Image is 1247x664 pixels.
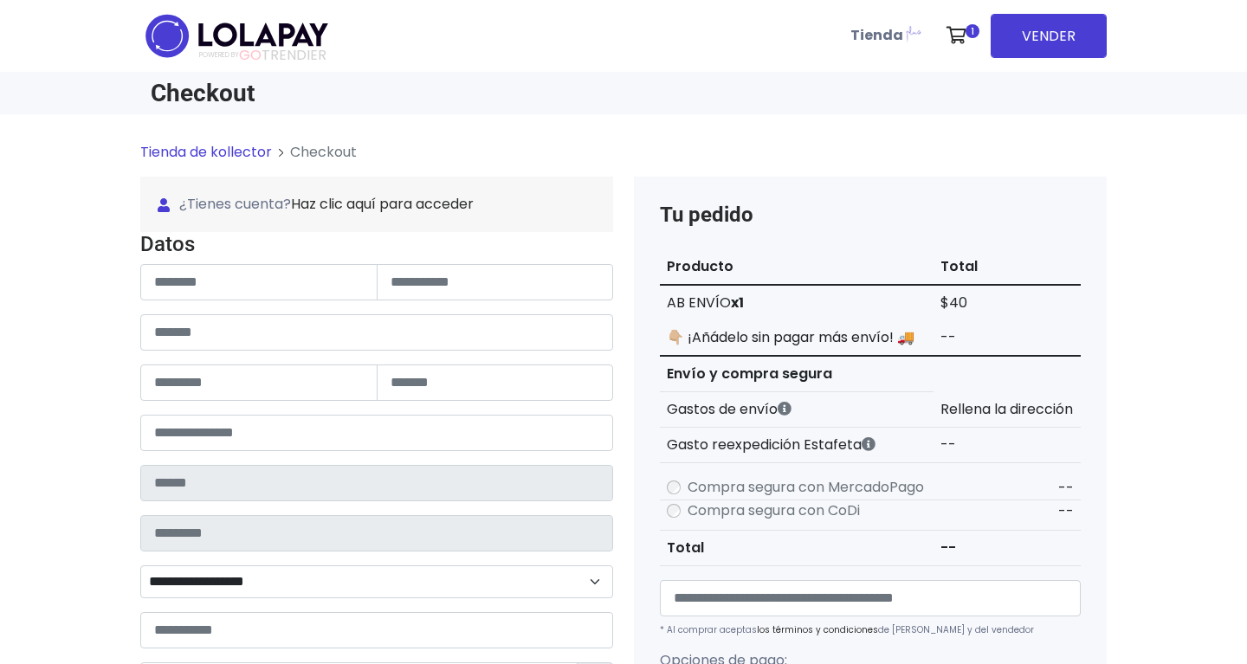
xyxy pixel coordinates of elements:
[660,392,934,428] th: Gastos de envío
[660,203,1081,228] h4: Tu pedido
[151,79,613,107] h1: Checkout
[850,25,903,45] b: Tienda
[140,9,333,63] img: logo
[934,428,1081,463] td: --
[1058,501,1074,521] span: --
[934,285,1081,320] td: $40
[934,320,1081,356] td: --
[660,249,934,285] th: Producto
[862,437,875,451] i: Estafeta cobra este monto extra por ser un CP de difícil acceso
[239,45,262,65] span: GO
[938,10,984,61] a: 1
[660,531,934,566] th: Total
[158,194,596,215] span: ¿Tienes cuenta?
[934,531,1081,566] td: --
[660,428,934,463] th: Gasto reexpedición Estafeta
[140,142,1107,177] nav: breadcrumb
[660,356,934,392] th: Envío y compra segura
[660,320,934,356] td: 👇🏼 ¡Añádelo sin pagar más envío! 🚚
[199,50,239,60] span: POWERED BY
[660,285,934,320] td: AB ENVÍO
[934,392,1081,428] td: Rellena la dirección
[199,48,326,63] span: TRENDIER
[1058,478,1074,498] span: --
[991,14,1107,58] a: VENDER
[291,194,474,214] a: Haz clic aquí para acceder
[660,623,1081,636] p: * Al comprar aceptas de [PERSON_NAME] y del vendedor
[757,623,878,636] a: los términos y condiciones
[140,142,272,162] a: Tienda de kollector
[272,142,357,163] li: Checkout
[688,477,924,498] label: Compra segura con MercadoPago
[731,293,744,313] strong: x1
[778,402,791,416] i: Los gastos de envío dependen de códigos postales. ¡Te puedes llevar más productos en un solo envío !
[140,232,613,257] h4: Datos
[688,500,860,521] label: Compra segura con CoDi
[966,24,979,38] span: 1
[934,249,1081,285] th: Total
[903,23,924,43] img: Lolapay Plus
